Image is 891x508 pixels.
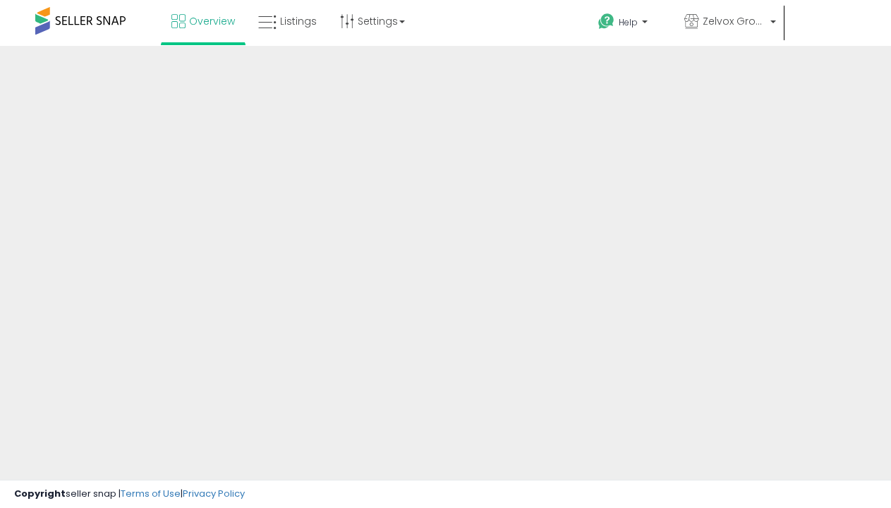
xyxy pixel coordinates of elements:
span: Overview [189,14,235,28]
div: seller snap | | [14,488,245,501]
span: Zelvox Group LLC [703,14,766,28]
span: Listings [280,14,317,28]
a: Help [587,2,672,46]
strong: Copyright [14,487,66,500]
span: Help [619,16,638,28]
i: Get Help [598,13,615,30]
a: Privacy Policy [183,487,245,500]
a: Terms of Use [121,487,181,500]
